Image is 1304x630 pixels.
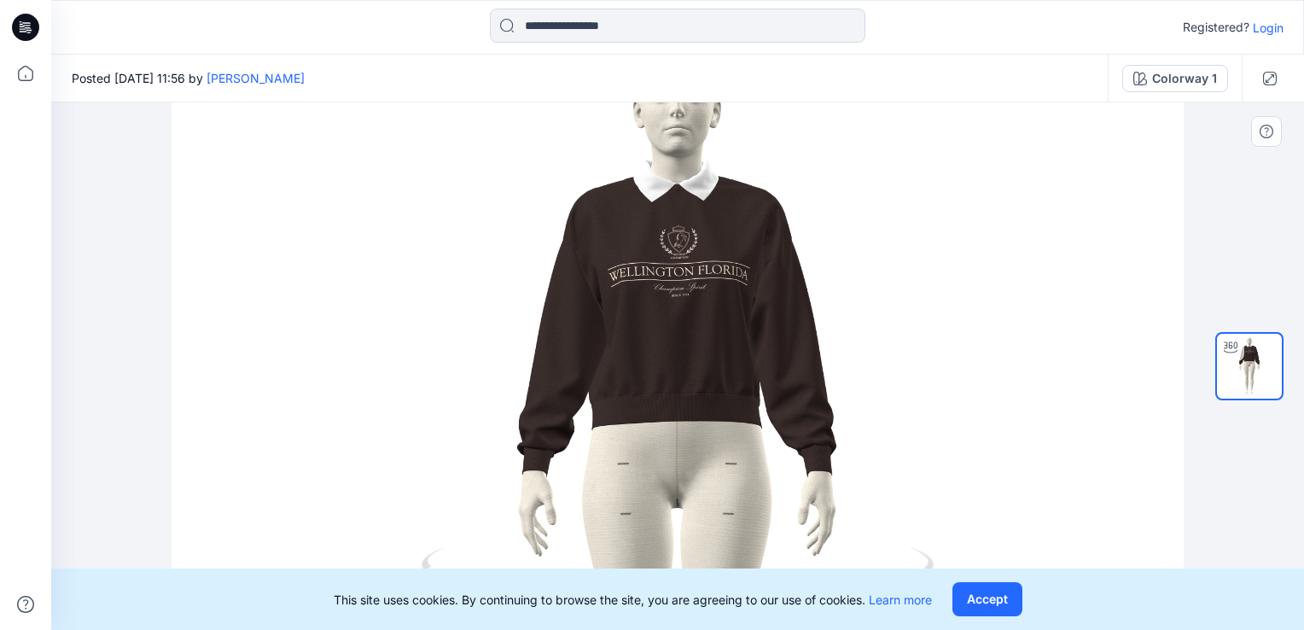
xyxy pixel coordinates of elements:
p: Login [1253,19,1284,37]
button: Colorway 1 [1122,65,1228,92]
div: Colorway 1 [1152,69,1217,88]
p: Registered? [1183,17,1249,38]
img: Arşiv [1217,334,1282,399]
a: Learn more [869,592,932,607]
a: [PERSON_NAME] [207,71,305,85]
p: This site uses cookies. By continuing to browse the site, you are agreeing to our use of cookies. [334,591,932,609]
span: Posted [DATE] 11:56 by [72,69,305,87]
button: Accept [952,582,1022,616]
